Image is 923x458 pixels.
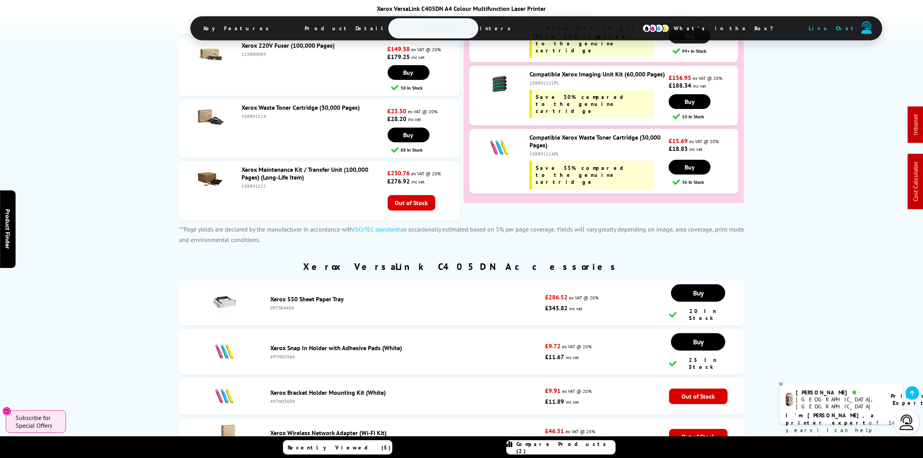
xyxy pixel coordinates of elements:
img: cmyk-icon.svg [642,24,669,33]
span: ex VAT @ 20% [689,138,719,144]
span: inc vat [412,54,425,60]
span: ex VAT @ 20% [408,109,438,114]
a: Recently Viewed (5) [283,440,392,455]
a: Compatible Xerox Waste Toner Cartridge (30,000 Pages) [530,133,661,149]
span: Save 33% compared to the genuine cartridge [536,164,631,185]
span: ex VAT @ 20% [562,344,592,349]
span: Buy [693,337,704,346]
strong: £11.67 [545,353,564,361]
span: Key Features [192,19,285,38]
span: Subscribe for Special Offers [16,414,58,429]
span: ex VAT @ 20% [562,388,592,394]
div: 115R00089 [242,51,386,57]
img: Xerox Wireless Network Adapter (Wi-Fi Kit) [211,422,238,449]
span: Buy [685,163,695,171]
div: 108R01121PL [530,80,667,86]
div: 097S04400 [271,305,542,311]
span: Save 30% compared to the genuine cartridge [536,93,631,114]
span: Out of Stock [388,195,435,211]
img: Compatible Xerox Imaging Unit Kit (60,000 Pages) [486,70,513,97]
span: View Cartridges [535,18,654,38]
a: Xerox Snap In Holder with Adhesive Pads (White) [271,344,402,352]
strong: £23.50 [388,107,407,115]
img: user-headset-light.svg [899,415,914,430]
a: Intranet [912,114,920,135]
img: Xerox Snap In Holder with Adhesive Pads (White) [211,337,238,365]
img: Xerox 550 Sheet Paper Tray [211,289,238,316]
strong: £276.92 [388,177,410,185]
img: ashley-livechat.png [786,393,793,406]
span: Similar Printers [416,19,527,38]
strong: £11.89 [545,398,564,405]
div: Xerox VersaLink C405DN A4 Colour Multifunction Laser Printer [190,5,733,12]
strong: £28.20 [388,115,407,123]
span: Product Details [293,19,407,38]
strong: £286.52 [545,293,568,301]
div: 88 In Stock [392,146,460,154]
div: 99+ In Stock [673,47,738,55]
span: inc vat [689,146,702,152]
span: ex VAT @ 20% [566,429,595,434]
span: ex VAT @ 20% [412,47,441,52]
a: Xerox Waste Toner Cartridge (30,000 Pages) [242,104,360,111]
img: user-headset-duotone.svg [861,21,872,34]
div: 108R01124 [242,113,386,119]
span: inc vat [693,83,706,89]
img: Xerox Maintenance Kit / Transfer Unit (100,000 Pages) (Long-Life Item) [197,166,224,193]
img: Compatible Xerox Waste Toner Cartridge (30,000 Pages) [486,133,513,161]
strong: £188.34 [669,81,691,89]
a: Compatible Xerox Imaging Unit Kit (60,000 Pages) [530,70,665,78]
div: 108R01124PL [530,151,667,157]
a: Cost Calculator [912,162,920,202]
div: 497N02966 [271,354,542,359]
span: inc vat [569,306,582,311]
span: ex VAT @ 20% [693,75,722,81]
span: ex VAT @ 20% [569,295,599,301]
div: 108R01122 [242,183,386,189]
strong: £179.25 [388,53,410,60]
div: 497N03608 [271,398,542,404]
span: Product Finder [4,209,12,249]
b: I'm [PERSON_NAME], a printer expert [786,412,876,426]
div: [PERSON_NAME] [796,389,881,396]
img: Xerox 220V Fuser (100,000 Pages) [197,41,224,69]
span: inc vat [566,399,579,405]
p: **Page yields are declared by the manufacturer in accordance with or occasionally estimated based... [179,224,744,245]
img: Xerox Waste Toner Cartridge (30,000 Pages) [197,104,224,131]
strong: £9.91 [545,387,561,394]
button: Close [2,407,11,416]
a: Xerox Maintenance Kit / Transfer Unit (100,000 Pages) (Long-Life Item) [242,166,368,181]
a: Xerox Bracket Holder Mounting Kit (White) [271,389,386,396]
span: Out of Stock [669,389,728,404]
strong: £230.76 [388,169,410,177]
span: Out of Stock [669,429,728,444]
a: Xerox VersaLink C405DN Accessories [303,261,620,273]
a: ISO/IEC standards [353,225,401,233]
a: Xerox Wireless Network Adapter (Wi-Fi Kit) [271,429,387,437]
span: Live Chat [809,25,857,32]
span: inc vat [412,179,425,185]
strong: £18.83 [669,145,688,152]
div: 25 In Stock [669,356,728,370]
div: 38 In Stock [392,84,460,91]
span: Compare Products (2) [517,441,615,455]
a: Xerox 550 Sheet Paper Tray [271,295,344,303]
strong: £149.38 [388,45,410,53]
a: Compare Products (2) [506,440,616,455]
div: 20 In Stock [669,308,728,321]
div: 10 In Stock [673,113,738,120]
img: Xerox Bracket Holder Mounting Kit (White) [211,382,238,409]
strong: £9.72 [545,342,561,350]
span: inc vat [408,116,421,122]
span: ex VAT @ 20% [412,171,441,176]
strong: £343.82 [545,304,568,312]
span: Buy [685,98,695,105]
strong: £156.95 [669,74,691,81]
strong: £15.69 [669,137,688,145]
span: Buy [404,69,414,76]
span: What’s in the Box? [662,19,793,38]
div: 36 In Stock [673,178,738,186]
span: Buy [404,131,414,139]
span: Recently Viewed (5) [288,444,391,451]
span: Buy [693,289,704,297]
